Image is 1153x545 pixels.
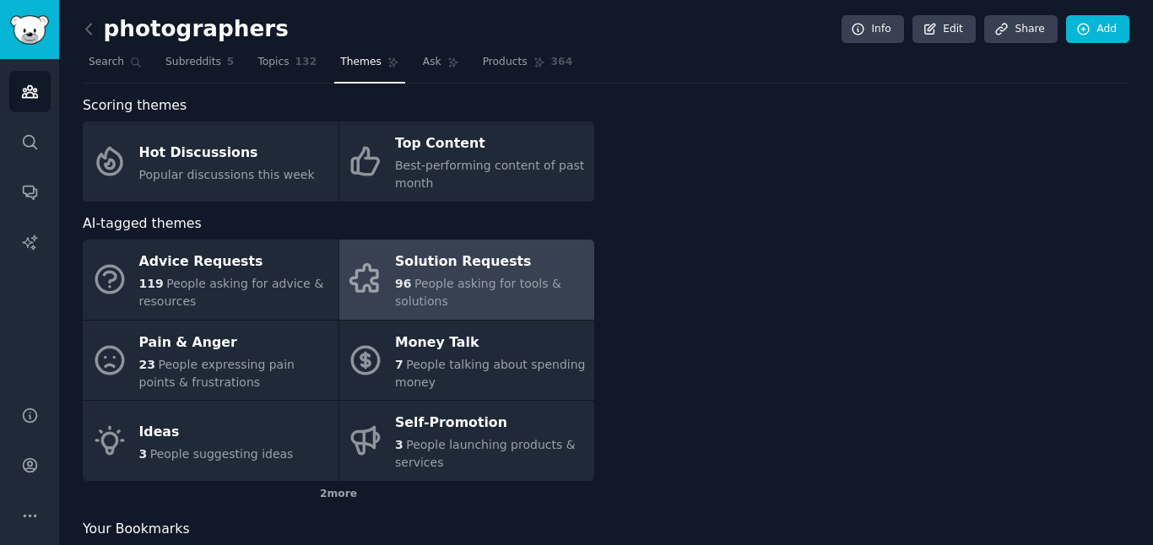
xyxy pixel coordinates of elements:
[334,49,405,84] a: Themes
[1066,15,1129,44] a: Add
[477,49,578,84] a: Products364
[423,55,441,70] span: Ask
[842,15,904,44] a: Info
[10,15,49,45] img: GummySearch logo
[139,249,330,276] div: Advice Requests
[395,277,411,290] span: 96
[417,49,465,84] a: Ask
[395,159,584,190] span: Best-performing content of past month
[395,249,586,276] div: Solution Requests
[395,329,586,356] div: Money Talk
[83,49,148,84] a: Search
[252,49,322,84] a: Topics132
[227,55,235,70] span: 5
[483,55,528,70] span: Products
[139,329,330,356] div: Pain & Anger
[339,121,595,202] a: Top ContentBest-performing content of past month
[340,55,382,70] span: Themes
[339,321,595,401] a: Money Talk7People talking about spending money
[395,438,576,469] span: People launching products & services
[83,95,187,116] span: Scoring themes
[83,481,594,508] div: 2 more
[83,321,338,401] a: Pain & Anger23People expressing pain points & frustrations
[150,447,294,461] span: People suggesting ideas
[89,55,124,70] span: Search
[83,16,289,43] h2: photographers
[395,131,586,158] div: Top Content
[139,277,324,308] span: People asking for advice & resources
[139,358,155,371] span: 23
[83,401,338,481] a: Ideas3People suggesting ideas
[139,277,164,290] span: 119
[551,55,573,70] span: 364
[139,168,315,181] span: Popular discussions this week
[165,55,221,70] span: Subreddits
[339,240,595,320] a: Solution Requests96People asking for tools & solutions
[139,358,295,389] span: People expressing pain points & frustrations
[395,410,586,437] div: Self-Promotion
[395,358,585,389] span: People talking about spending money
[160,49,240,84] a: Subreddits5
[139,139,315,166] div: Hot Discussions
[395,438,403,451] span: 3
[139,418,294,445] div: Ideas
[139,447,148,461] span: 3
[257,55,289,70] span: Topics
[395,277,561,308] span: People asking for tools & solutions
[83,121,338,202] a: Hot DiscussionsPopular discussions this week
[984,15,1057,44] a: Share
[83,240,338,320] a: Advice Requests119People asking for advice & resources
[83,213,202,235] span: AI-tagged themes
[83,519,190,540] span: Your Bookmarks
[339,401,595,481] a: Self-Promotion3People launching products & services
[295,55,317,70] span: 132
[912,15,976,44] a: Edit
[395,358,403,371] span: 7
